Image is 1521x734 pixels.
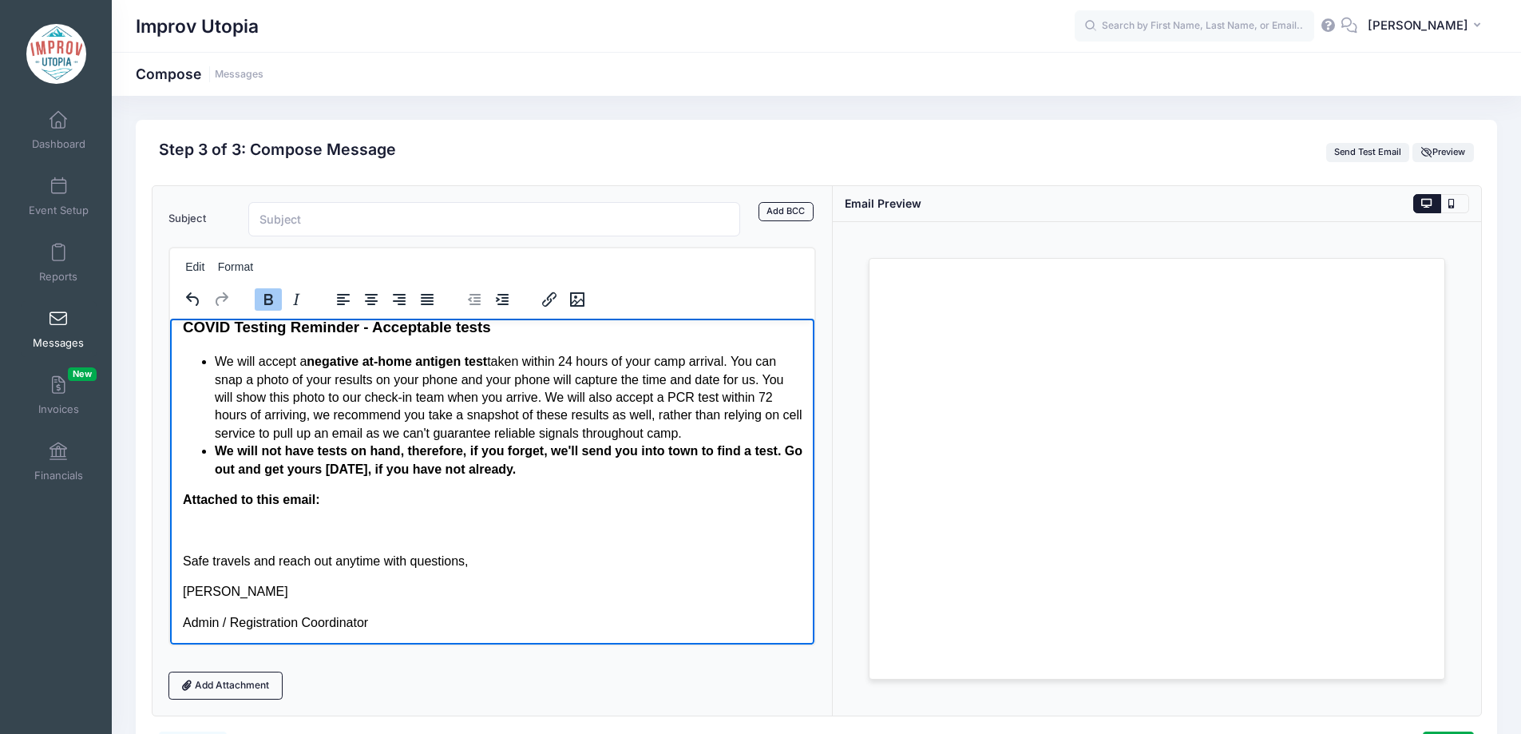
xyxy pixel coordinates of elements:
h1: Compose [136,65,263,82]
button: Italic [283,288,310,311]
button: Align right [386,288,413,311]
span: Messages [33,336,84,350]
span: Dashboard [32,137,85,151]
span: Invoices [38,403,79,416]
button: Align left [330,288,357,311]
a: Add BCC [759,202,814,221]
span: Edit [185,260,204,273]
a: Event Setup [21,169,97,224]
button: Insert/edit image [564,288,591,311]
div: Email Preview [845,195,921,212]
button: Decrease indent [461,288,488,311]
div: history [170,284,245,315]
h2: Step 3 of 3: Compose Message [159,141,396,159]
button: Send Test Email [1326,143,1410,162]
button: Bold [255,288,282,311]
h1: Improv Utopia [136,8,259,45]
button: Justify [414,288,441,311]
a: Reports [21,235,97,291]
a: Dashboard [21,102,97,158]
span: Format [218,260,253,273]
iframe: Rich Text Area [170,319,815,645]
div: formatting [245,284,320,315]
label: Subject [160,202,240,236]
span: Event Setup [29,204,89,217]
a: InvoicesNew [21,367,97,423]
a: Messages [215,69,263,81]
a: Financials [21,434,97,490]
div: indentation [451,284,526,315]
div: alignment [320,284,451,315]
button: [PERSON_NAME] [1357,8,1497,45]
div: image [526,284,600,315]
button: Align center [358,288,385,311]
input: Search by First Name, Last Name, or Email... [1075,10,1314,42]
span: [PERSON_NAME] [1368,17,1468,34]
a: Messages [21,301,97,357]
button: Redo [208,288,235,311]
input: Subject [248,202,741,236]
span: Reports [39,270,77,284]
button: Preview [1412,143,1473,162]
button: Insert/edit link [536,288,563,311]
button: Increase indent [489,288,516,311]
img: Improv Utopia [26,24,86,84]
span: New [68,367,97,381]
span: Financials [34,469,83,482]
button: Undo [180,288,207,311]
span: Preview [1421,146,1466,157]
a: Add Attachment [168,672,283,699]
